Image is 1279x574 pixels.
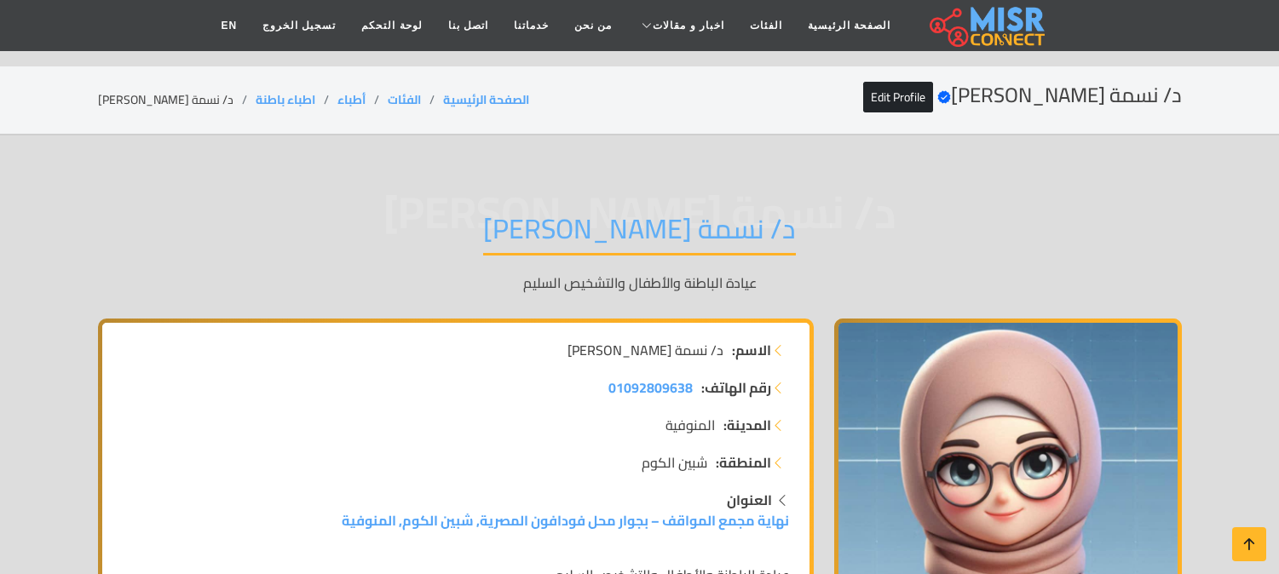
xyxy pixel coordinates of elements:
a: تسجيل الخروج [250,9,349,42]
strong: رقم الهاتف: [701,377,771,398]
a: اطباء باطنة [256,89,315,111]
a: اخبار و مقالات [625,9,737,42]
strong: المدينة: [723,415,771,435]
strong: الاسم: [732,340,771,360]
a: من نحن [562,9,625,42]
h1: د/ نسمة [PERSON_NAME] [483,212,796,255]
a: لوحة التحكم [349,9,435,42]
a: اتصل بنا [435,9,501,42]
a: الفئات [388,89,421,111]
a: Edit Profile [863,82,933,112]
span: د/ نسمة [PERSON_NAME] [567,340,723,360]
span: المنوفية [665,415,715,435]
span: اخبار و مقالات [653,18,724,33]
a: خدماتنا [501,9,562,42]
li: د/ نسمة [PERSON_NAME] [98,91,256,109]
svg: Verified account [937,90,951,104]
strong: العنوان [727,487,772,513]
a: الفئات [737,9,795,42]
img: main.misr_connect [930,4,1044,47]
p: عيادة الباطنة والأطفال والتشخيص السليم [98,273,1182,293]
a: الصفحة الرئيسية [443,89,529,111]
a: أطباء [337,89,366,111]
span: 01092809638 [608,375,693,400]
strong: المنطقة: [716,452,771,473]
span: شبين الكوم [642,452,707,473]
a: EN [208,9,250,42]
a: نهاية مجمع المواقف – بجوار محل فودافون المصرية, شبين الكوم, المنوفية [342,508,789,533]
a: الصفحة الرئيسية [795,9,903,42]
h2: د/ نسمة [PERSON_NAME] [863,83,1182,108]
a: 01092809638 [608,377,693,398]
